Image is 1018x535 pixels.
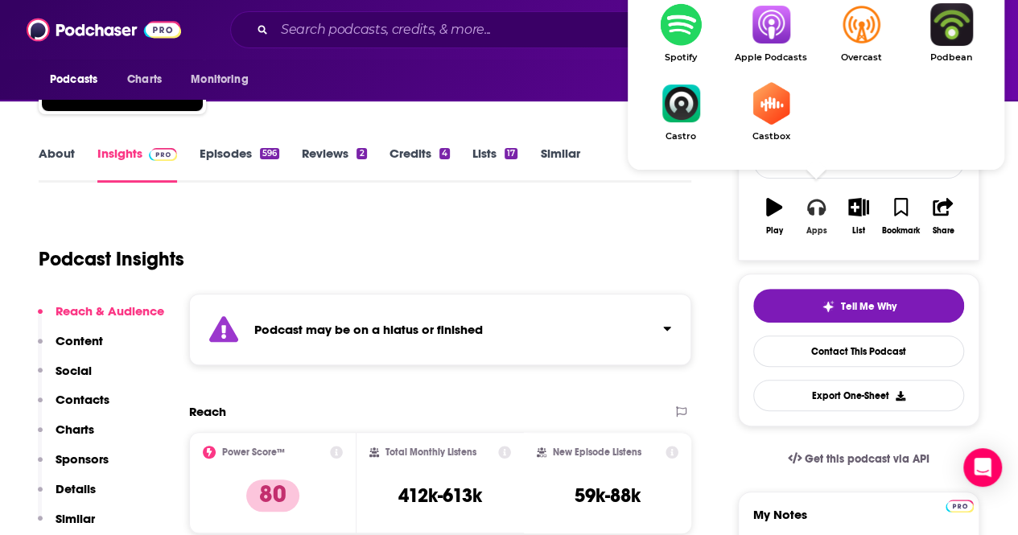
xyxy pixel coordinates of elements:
div: 596 [260,148,279,159]
p: Contacts [56,392,109,407]
h2: Total Monthly Listens [385,447,476,458]
button: Reach & Audience [38,303,164,333]
button: Contacts [38,392,109,422]
button: List [838,187,880,245]
span: Overcast [816,52,906,63]
button: Sponsors [38,451,109,481]
a: About [39,146,75,183]
div: 2 [357,148,366,159]
a: Contact This Podcast [753,335,964,367]
h1: Podcast Insights [39,247,184,271]
span: Castbox [726,131,816,142]
label: My Notes [753,507,964,535]
img: tell me why sparkle [822,300,835,313]
input: Search podcasts, credits, & more... [274,17,690,43]
a: Reviews2 [302,146,366,183]
button: Play [753,187,795,245]
div: Bookmark [882,226,920,236]
span: Tell Me Why [841,300,896,313]
strong: Podcast may be on a hiatus or finished [254,322,483,337]
div: 4 [439,148,450,159]
a: Get this podcast via API [775,439,942,479]
span: Charts [127,68,162,91]
button: open menu [179,64,269,95]
a: Pro website [946,497,974,512]
div: Share [932,226,954,236]
p: Similar [56,511,95,526]
a: Similar [540,146,579,183]
p: Reach & Audience [56,303,164,319]
a: OvercastOvercast [816,3,906,63]
button: Bookmark [880,187,921,245]
img: Podchaser - Follow, Share and Rate Podcasts [27,14,181,45]
div: List [852,226,865,236]
button: Share [922,187,964,245]
a: InsightsPodchaser Pro [97,146,177,183]
h2: New Episode Listens [553,447,641,458]
div: Search podcasts, credits, & more... [230,11,835,48]
span: Apple Podcasts [726,52,816,63]
a: Credits4 [389,146,450,183]
span: Podbean [906,52,996,63]
button: Details [38,481,96,511]
section: Click to expand status details [189,294,691,365]
span: Get this podcast via API [805,452,929,466]
button: Apps [795,187,837,245]
h3: 412k-613k [398,484,482,508]
a: PodbeanPodbean [906,3,996,63]
img: Podchaser Pro [946,500,974,512]
a: Lists17 [472,146,517,183]
div: 17 [505,148,517,159]
p: Sponsors [56,451,109,467]
div: Play [766,226,783,236]
a: Charts [117,64,171,95]
span: Podcasts [50,68,97,91]
a: CastroCastro [636,82,726,142]
a: SpotifySpotify [636,3,726,63]
p: Content [56,333,103,348]
h2: Reach [189,404,226,419]
span: Castro [636,131,726,142]
p: Social [56,363,92,378]
button: Social [38,363,92,393]
p: Details [56,481,96,496]
span: Spotify [636,52,726,63]
button: Charts [38,422,94,451]
button: Export One-Sheet [753,380,964,411]
p: 80 [246,479,299,512]
button: Content [38,333,103,363]
p: Charts [56,422,94,437]
h3: 59k-88k [575,484,641,508]
a: CastboxCastbox [726,82,816,142]
span: Monitoring [191,68,248,91]
img: Podchaser Pro [149,148,177,161]
div: Open Intercom Messenger [963,448,1002,487]
button: tell me why sparkleTell Me Why [753,289,964,323]
a: Episodes596 [200,146,279,183]
div: Apps [806,226,827,236]
button: open menu [39,64,118,95]
a: Apple PodcastsApple Podcasts [726,3,816,63]
h2: Power Score™ [222,447,285,458]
